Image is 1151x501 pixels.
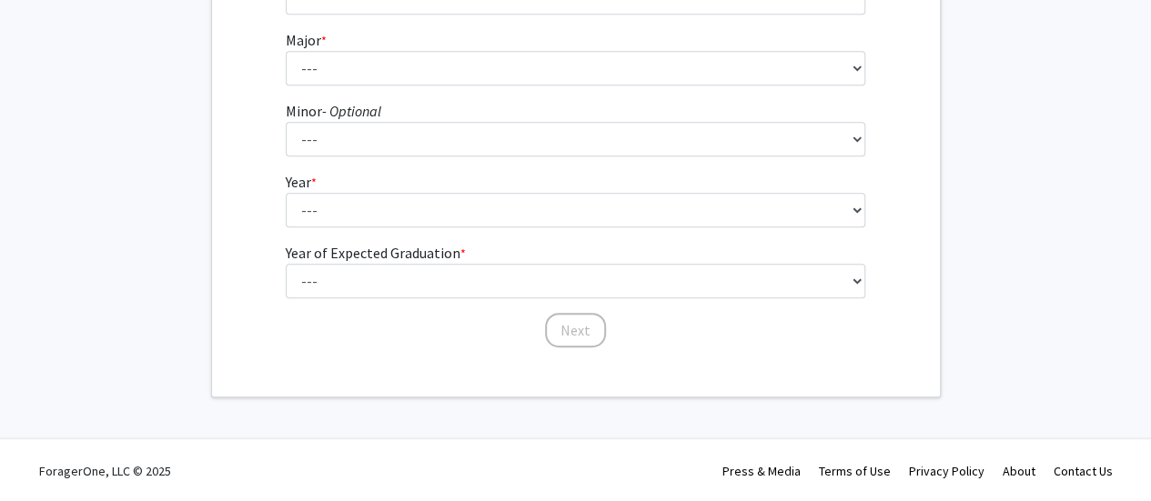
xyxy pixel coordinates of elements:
[322,102,381,120] i: - Optional
[14,419,77,487] iframe: Chat
[545,313,606,347] button: Next
[1003,463,1035,479] a: About
[286,242,466,264] label: Year of Expected Graduation
[286,100,381,122] label: Minor
[286,29,327,51] label: Major
[722,463,801,479] a: Press & Media
[909,463,984,479] a: Privacy Policy
[819,463,891,479] a: Terms of Use
[1054,463,1113,479] a: Contact Us
[286,171,317,193] label: Year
